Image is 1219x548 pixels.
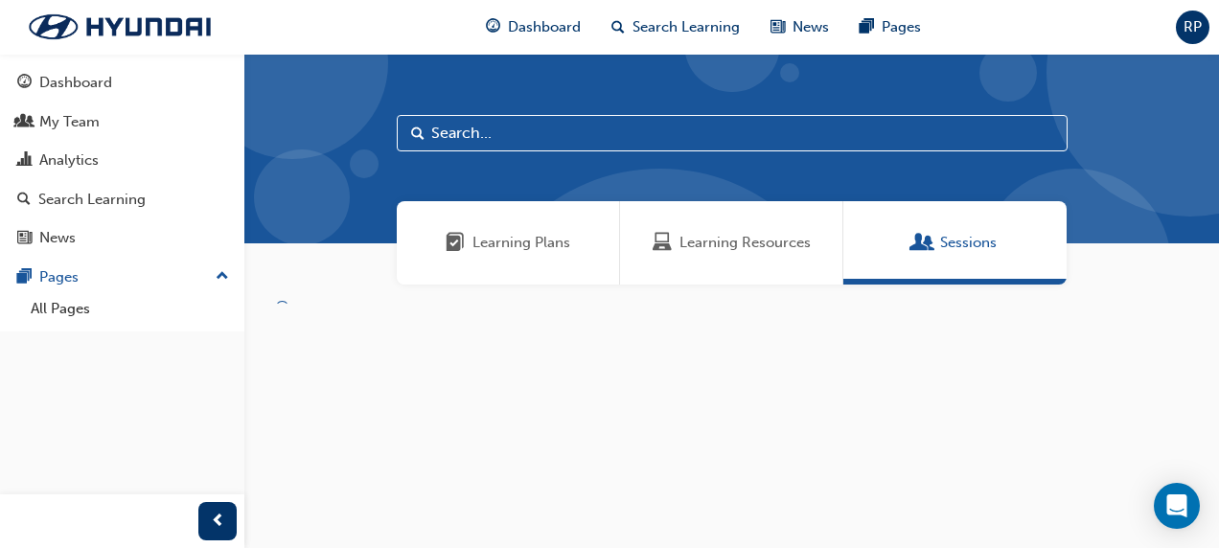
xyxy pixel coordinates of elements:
span: search-icon [17,192,31,209]
span: News [793,16,829,38]
span: search-icon [611,15,625,39]
span: up-icon [216,264,229,289]
div: News [39,227,76,249]
span: Sessions [940,232,997,254]
span: Learning Resources [653,232,672,254]
span: Learning Plans [446,232,465,254]
span: prev-icon [211,510,225,534]
span: guage-icon [17,75,32,92]
a: News [8,220,237,256]
a: Search Learning [8,182,237,217]
span: people-icon [17,114,32,131]
a: guage-iconDashboard [471,8,596,47]
span: Sessions [913,232,932,254]
span: Pages [882,16,921,38]
span: Search Learning [632,16,740,38]
a: Learning ResourcesLearning Resources [620,201,843,285]
div: Pages [39,266,79,288]
span: Dashboard [508,16,581,38]
div: My Team [39,111,100,133]
button: Pages [8,260,237,295]
a: My Team [8,104,237,140]
span: RP [1184,16,1202,38]
a: SessionsSessions [843,201,1067,285]
span: pages-icon [860,15,874,39]
span: news-icon [17,230,32,247]
span: pages-icon [17,269,32,286]
img: Trak [10,7,230,47]
input: Search... [397,115,1068,151]
a: Learning PlansLearning Plans [397,201,620,285]
a: search-iconSearch Learning [596,8,755,47]
div: Search Learning [38,189,146,211]
span: chart-icon [17,152,32,170]
span: Learning Plans [472,232,570,254]
a: news-iconNews [755,8,844,47]
span: Search [411,123,425,145]
div: Analytics [39,149,99,171]
a: Analytics [8,143,237,178]
a: All Pages [23,294,237,324]
button: RP [1176,11,1209,44]
a: Dashboard [8,65,237,101]
div: Open Intercom Messenger [1154,483,1200,529]
span: news-icon [770,15,785,39]
span: guage-icon [486,15,500,39]
div: Dashboard [39,72,112,94]
button: DashboardMy TeamAnalyticsSearch LearningNews [8,61,237,260]
a: pages-iconPages [844,8,936,47]
span: Learning Resources [679,232,811,254]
